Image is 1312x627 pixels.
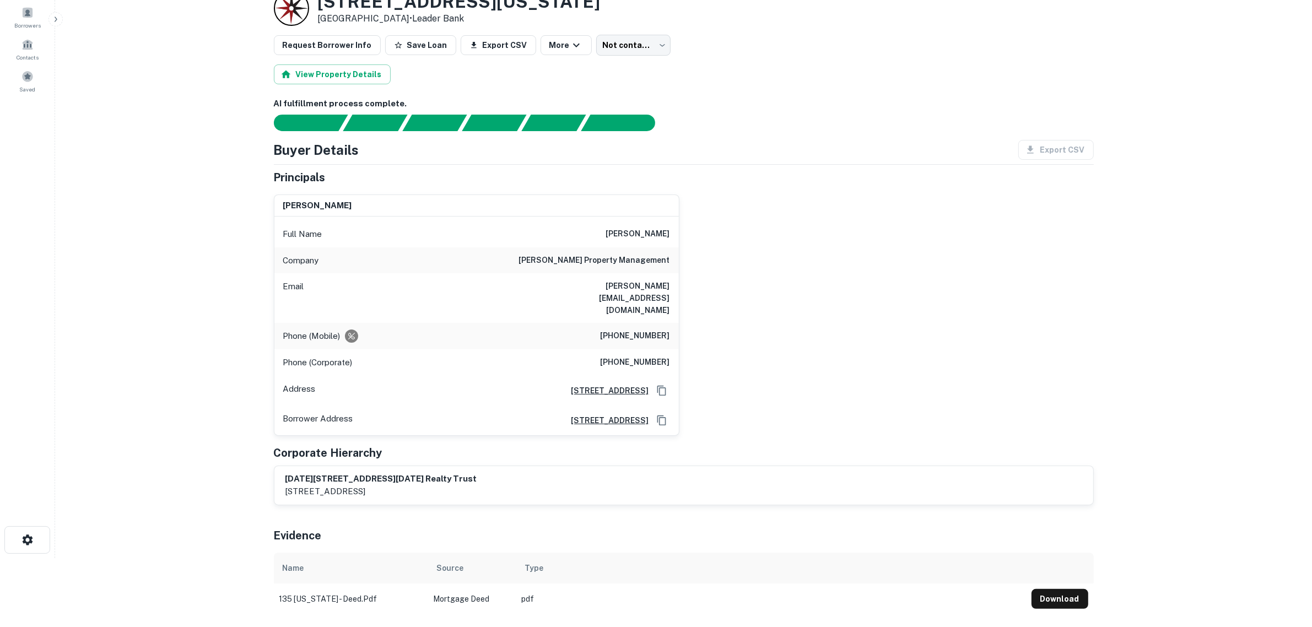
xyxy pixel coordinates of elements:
[283,228,322,241] p: Full Name
[462,115,526,131] div: Principals found, AI now looking for contact information...
[20,85,36,94] span: Saved
[283,412,353,429] p: Borrower Address
[274,553,428,583] th: Name
[654,382,670,399] button: Copy Address
[538,280,670,316] h6: [PERSON_NAME][EMAIL_ADDRESS][DOMAIN_NAME]
[283,329,341,343] p: Phone (Mobile)
[274,445,382,461] h5: Corporate Hierarchy
[541,35,592,55] button: More
[285,473,477,485] h6: [DATE][STREET_ADDRESS][DATE] realty trust
[274,583,428,614] td: 135 [US_STATE] - deed.pdf
[596,35,671,56] div: Not contacted
[521,115,586,131] div: Principals found, still searching for contact information. This may take time...
[3,66,52,96] a: Saved
[428,583,516,614] td: Mortgage Deed
[563,385,649,397] a: [STREET_ADDRESS]
[654,412,670,429] button: Copy Address
[385,35,456,55] button: Save Loan
[274,527,322,544] h5: Evidence
[14,21,41,30] span: Borrowers
[402,115,467,131] div: Documents found, AI parsing details...
[17,53,39,62] span: Contacts
[285,485,477,498] p: [STREET_ADDRESS]
[318,12,601,25] p: [GEOGRAPHIC_DATA] •
[283,561,304,575] div: Name
[516,553,1026,583] th: Type
[1032,589,1088,609] button: Download
[525,561,544,575] div: Type
[3,2,52,32] a: Borrowers
[283,254,319,267] p: Company
[563,414,649,426] a: [STREET_ADDRESS]
[413,13,465,24] a: Leader Bank
[345,329,358,343] div: Requests to not be contacted at this number
[274,64,391,84] button: View Property Details
[3,34,52,64] a: Contacts
[428,553,516,583] th: Source
[274,35,381,55] button: Request Borrower Info
[606,228,670,241] h6: [PERSON_NAME]
[283,199,352,212] h6: [PERSON_NAME]
[516,583,1026,614] td: pdf
[461,35,536,55] button: Export CSV
[601,329,670,343] h6: [PHONE_NUMBER]
[601,356,670,369] h6: [PHONE_NUMBER]
[274,169,326,186] h5: Principals
[261,115,343,131] div: Sending borrower request to AI...
[581,115,668,131] div: AI fulfillment process complete.
[274,98,1094,110] h6: AI fulfillment process complete.
[274,140,359,160] h4: Buyer Details
[274,553,1094,614] div: scrollable content
[343,115,407,131] div: Your request is received and processing...
[437,561,464,575] div: Source
[283,280,304,316] p: Email
[1257,504,1312,556] iframe: Chat Widget
[519,254,670,267] h6: [PERSON_NAME] property management
[283,356,353,369] p: Phone (Corporate)
[283,382,316,399] p: Address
